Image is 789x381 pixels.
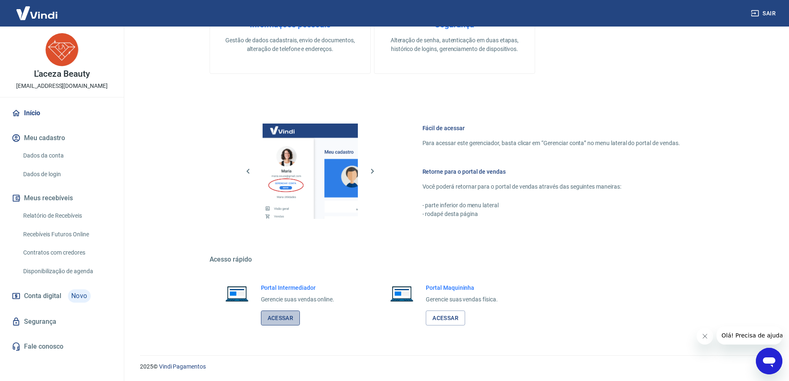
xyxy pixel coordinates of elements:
h6: Retorne para o portal de vendas [422,167,680,176]
a: Disponibilização de agenda [20,263,114,280]
a: Fale conosco [10,337,114,356]
img: Vindi [10,0,64,26]
span: Olá! Precisa de ajuda? [5,6,70,12]
p: Gerencie suas vendas online. [261,295,335,304]
p: Gestão de dados cadastrais, envio de documentos, alteração de telefone e endereços. [223,36,357,53]
a: Dados de login [20,166,114,183]
img: Imagem de um notebook aberto [220,284,254,303]
a: Segurança [10,313,114,331]
p: - rodapé desta página [422,210,680,218]
a: Início [10,104,114,122]
a: Acessar [426,311,465,326]
iframe: Botão para abrir a janela de mensagens [756,348,782,374]
p: L'aceza Beauty [34,70,89,78]
span: Novo [68,289,91,303]
a: Acessar [261,311,300,326]
p: Alteração de senha, autenticação em duas etapas, histórico de logins, gerenciamento de dispositivos. [388,36,521,53]
p: [EMAIL_ADDRESS][DOMAIN_NAME] [16,82,108,90]
h6: Fácil de acessar [422,124,680,132]
img: 7c0ca893-959d-4bc2-98b6-ae6cb1711eb0.jpeg [46,33,79,66]
a: Conta digitalNovo [10,286,114,306]
button: Meu cadastro [10,129,114,147]
p: Para acessar este gerenciador, basta clicar em “Gerenciar conta” no menu lateral do portal de ven... [422,139,680,148]
a: Dados da conta [20,147,114,164]
a: Relatório de Recebíveis [20,207,114,224]
iframe: Fechar mensagem [697,328,713,345]
h6: Portal Intermediador [261,284,335,292]
a: Vindi Pagamentos [159,363,206,370]
button: Sair [749,6,779,21]
iframe: Mensagem da empresa [717,326,782,345]
p: - parte inferior do menu lateral [422,201,680,210]
img: Imagem de um notebook aberto [384,284,419,303]
h6: Portal Maquininha [426,284,498,292]
p: Você poderá retornar para o portal de vendas através das seguintes maneiras: [422,182,680,191]
button: Meus recebíveis [10,189,114,207]
h5: Acesso rápido [210,255,700,264]
p: 2025 © [140,362,769,371]
a: Contratos com credores [20,244,114,261]
p: Gerencie suas vendas física. [426,295,498,304]
img: Imagem da dashboard mostrando o botão de gerenciar conta na sidebar no lado esquerdo [263,124,358,219]
a: Recebíveis Futuros Online [20,226,114,243]
span: Conta digital [24,290,61,302]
